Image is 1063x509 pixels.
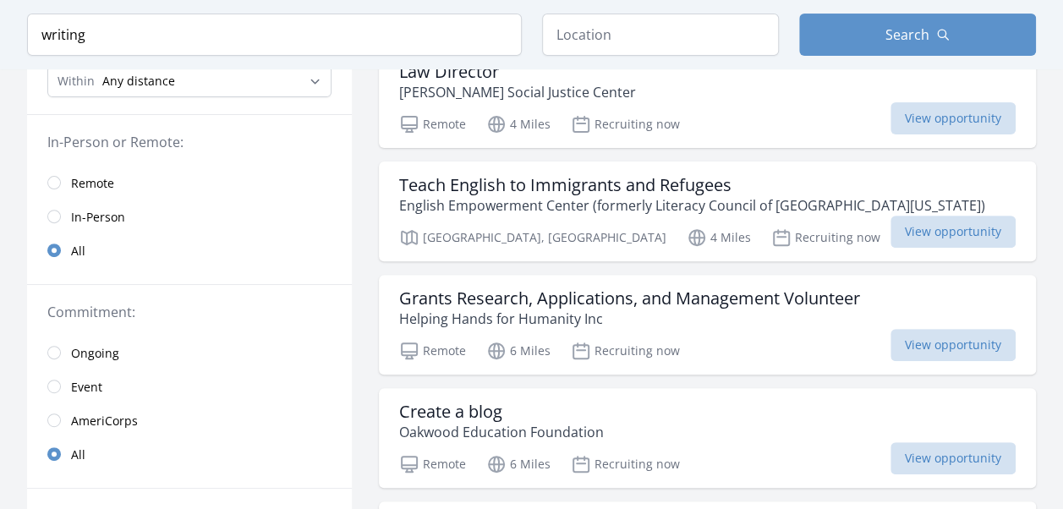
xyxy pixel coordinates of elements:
[27,336,352,369] a: Ongoing
[571,341,680,361] p: Recruiting now
[399,114,466,134] p: Remote
[47,132,332,152] legend: In-Person or Remote:
[71,345,119,362] span: Ongoing
[399,341,466,361] p: Remote
[27,14,522,56] input: Keyword
[71,209,125,226] span: In-Person
[571,114,680,134] p: Recruiting now
[890,216,1016,248] span: View opportunity
[399,422,604,442] p: Oakwood Education Foundation
[379,388,1036,488] a: Create a blog Oakwood Education Foundation Remote 6 Miles Recruiting now View opportunity
[379,161,1036,261] a: Teach English to Immigrants and Refugees English Empowerment Center (formerly Literacy Council of...
[771,227,880,248] p: Recruiting now
[27,403,352,437] a: AmeriCorps
[399,175,985,195] h3: Teach English to Immigrants and Refugees
[571,454,680,474] p: Recruiting now
[890,442,1016,474] span: View opportunity
[27,233,352,267] a: All
[379,275,1036,375] a: Grants Research, Applications, and Management Volunteer Helping Hands for Humanity Inc Remote 6 M...
[27,369,352,403] a: Event
[71,446,85,463] span: All
[47,65,332,97] select: Search Radius
[885,25,929,45] span: Search
[47,302,332,322] legend: Commitment:
[399,227,666,248] p: [GEOGRAPHIC_DATA], [GEOGRAPHIC_DATA]
[486,341,551,361] p: 6 Miles
[399,195,985,216] p: English Empowerment Center (formerly Literacy Council of [GEOGRAPHIC_DATA][US_STATE])
[27,200,352,233] a: In-Person
[399,62,636,82] h3: Law Director
[687,227,751,248] p: 4 Miles
[71,175,114,192] span: Remote
[71,243,85,260] span: All
[71,413,138,430] span: AmeriCorps
[27,166,352,200] a: Remote
[890,329,1016,361] span: View opportunity
[379,48,1036,148] a: Law Director [PERSON_NAME] Social Justice Center Remote 4 Miles Recruiting now View opportunity
[71,379,102,396] span: Event
[399,402,604,422] h3: Create a blog
[542,14,779,56] input: Location
[486,454,551,474] p: 6 Miles
[399,82,636,102] p: [PERSON_NAME] Social Justice Center
[486,114,551,134] p: 4 Miles
[799,14,1036,56] button: Search
[399,454,466,474] p: Remote
[890,102,1016,134] span: View opportunity
[399,288,860,309] h3: Grants Research, Applications, and Management Volunteer
[399,309,860,329] p: Helping Hands for Humanity Inc
[27,437,352,471] a: All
